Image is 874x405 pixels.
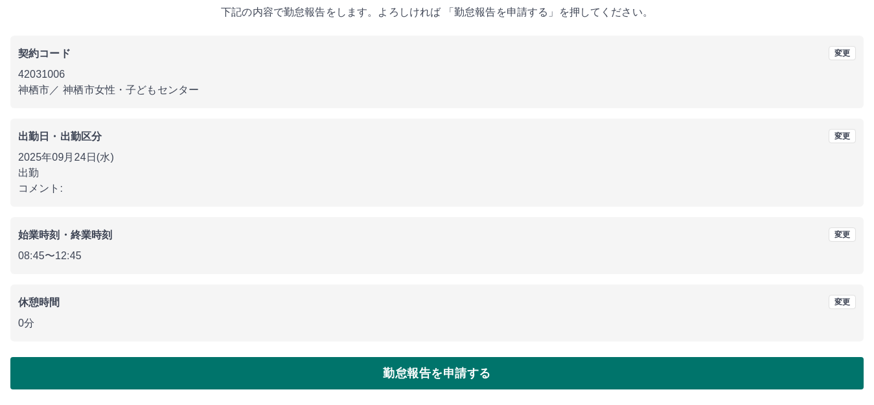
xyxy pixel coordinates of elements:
b: 契約コード [18,48,71,59]
b: 休憩時間 [18,297,60,308]
p: 42031006 [18,67,856,82]
p: 神栖市 ／ 神栖市女性・子どもセンター [18,82,856,98]
button: 変更 [829,129,856,143]
p: 2025年09月24日(水) [18,150,856,165]
p: コメント: [18,181,856,196]
button: 勤怠報告を申請する [10,357,864,389]
button: 変更 [829,295,856,309]
p: 08:45 〜 12:45 [18,248,856,264]
b: 始業時刻・終業時刻 [18,229,112,240]
button: 変更 [829,46,856,60]
button: 変更 [829,227,856,242]
b: 出勤日・出勤区分 [18,131,102,142]
p: 下記の内容で勤怠報告をします。よろしければ 「勤怠報告を申請する」を押してください。 [10,5,864,20]
p: 0分 [18,316,856,331]
p: 出勤 [18,165,856,181]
